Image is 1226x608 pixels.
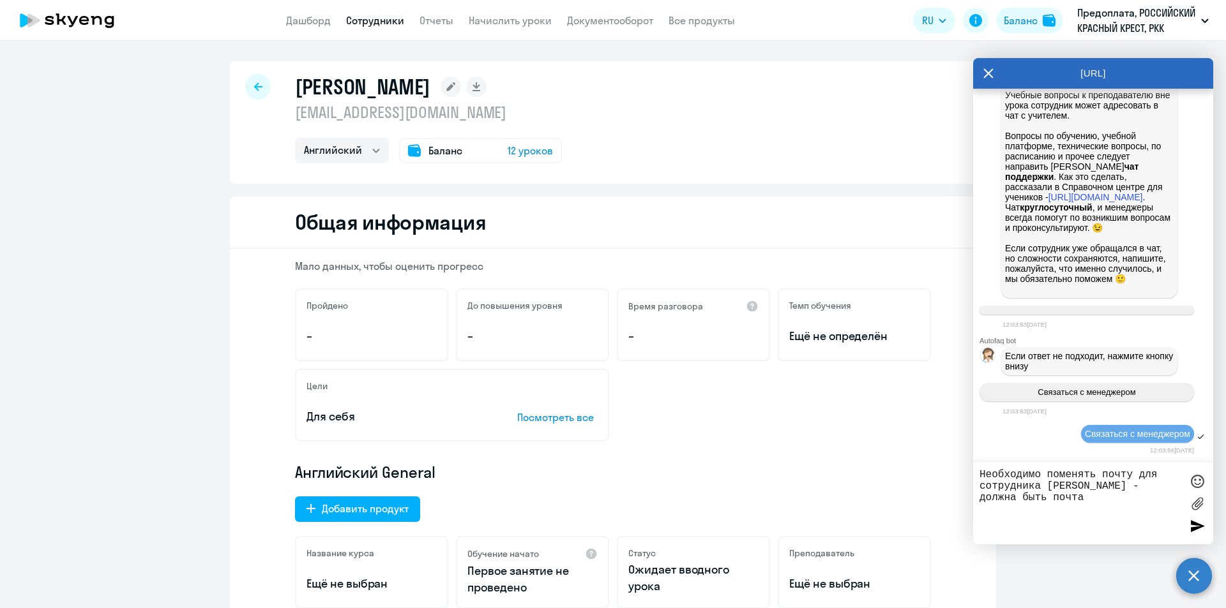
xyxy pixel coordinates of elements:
[922,13,934,28] span: RU
[913,8,955,33] button: RU
[1150,447,1194,454] time: 12:03:56[DATE]
[295,462,435,482] span: Английский General
[996,8,1063,33] button: Балансbalance
[628,547,656,559] h5: Статус
[467,300,563,311] h5: До повышения уровня
[469,14,552,27] a: Начислить уроки
[467,563,598,596] p: Первое занятие не проведено
[1048,192,1143,202] a: [URL][DOMAIN_NAME]
[669,14,735,27] a: Все продукты
[286,14,331,27] a: Дашборд
[1004,13,1038,28] div: Баланс
[306,575,437,592] p: Ещё не выбран
[628,328,759,345] p: –
[517,410,598,425] p: Посмотреть все
[789,328,919,345] span: Ещё не определён
[467,328,598,345] p: –
[508,143,553,158] span: 12 уроков
[789,575,919,592] p: Ещё не выбран
[1071,5,1215,36] button: Предоплата, РОССИЙСКИЙ КРАСНЫЙ КРЕСТ, РКК
[1077,5,1196,36] p: Предоплата, РОССИЙСКИЙ КРАСНЫЙ КРЕСТ, РКК
[1003,408,1047,415] time: 12:03:53[DATE]
[295,102,562,122] p: [EMAIL_ADDRESS][DOMAIN_NAME]
[1085,429,1190,439] span: Связаться с менеджером
[467,548,539,560] h5: Обучение начато
[980,469,1181,538] textarea: Необходимо поменять почту для сотрудника [PERSON_NAME] - должна быть почта
[1005,351,1176,371] span: Если ответ не подходит, нажмите кнопку внизу
[295,209,486,235] h2: Общая информация
[295,259,931,273] p: Мало данных, чтобы оценить прогресс
[1188,494,1207,513] label: Лимит 10 файлов
[306,380,328,392] h5: Цели
[980,383,1194,401] button: Связаться с менеджером
[980,337,1213,345] div: Autofaq bot
[306,547,374,559] h5: Название курса
[306,328,437,345] p: –
[628,561,759,595] p: Ожидает вводного урока
[789,300,851,311] h5: Темп обучения
[980,348,996,366] img: bot avatar
[306,300,348,311] h5: Пройдено
[1003,321,1047,328] time: 12:03:53[DATE]
[306,408,478,425] p: Для себя
[1043,14,1056,27] img: balance
[346,14,404,27] a: Сотрудники
[567,14,653,27] a: Документооборот
[322,501,409,516] div: Добавить продукт
[295,74,430,100] h1: [PERSON_NAME]
[1005,49,1174,294] p: В личном кабинете учеников есть Учебные вопросы к преподавателю вне урока сотрудник может адресов...
[628,300,703,312] h5: Время разговора
[1005,161,1141,182] strong: чат поддержки
[295,496,420,522] button: Добавить продукт
[428,143,462,158] span: Баланс
[1038,387,1135,397] span: Связаться с менеджером
[1020,202,1092,212] strong: круглосуточный
[789,547,854,559] h5: Преподаватель
[420,14,453,27] a: Отчеты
